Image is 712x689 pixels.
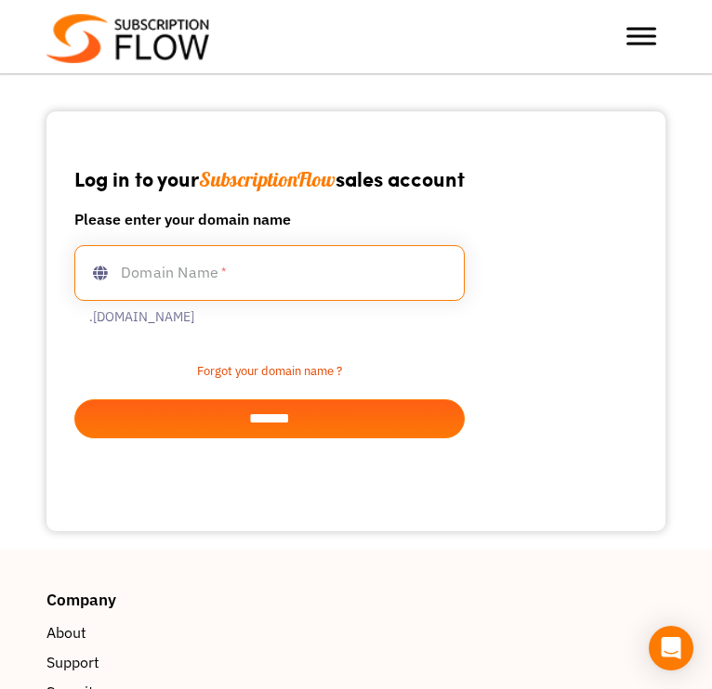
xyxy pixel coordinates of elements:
span: SubscriptionFlow [199,166,336,192]
a: Support [46,651,666,673]
span: About [46,621,86,643]
a: About [46,621,666,643]
label: .[DOMAIN_NAME] [74,301,465,323]
img: Subscriptionflow [46,14,209,63]
a: Forgot your domain name ? [74,362,465,399]
div: Open Intercom Messenger [649,626,693,670]
h1: Log in to your sales account [74,165,465,193]
button: Toggle Menu [626,28,656,45]
h6: Please enter your domain name [74,208,465,230]
h4: Company [46,591,666,607]
span: Support [46,651,99,673]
